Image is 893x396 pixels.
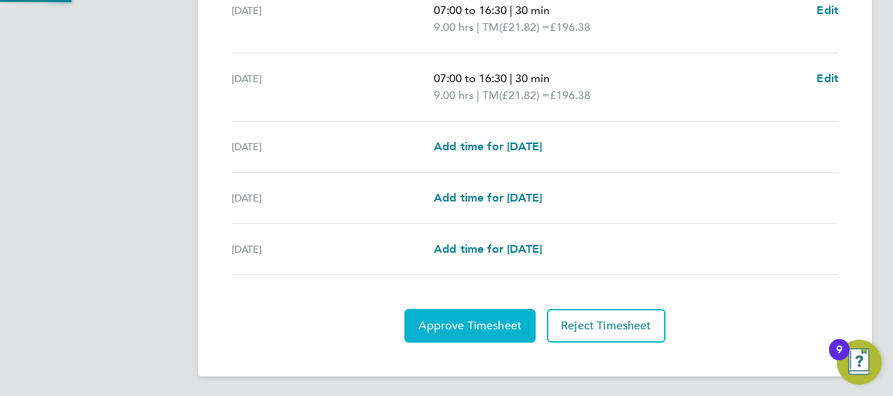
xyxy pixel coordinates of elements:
span: | [477,20,479,34]
a: Edit [816,70,838,87]
span: 9.00 hrs [434,20,474,34]
span: 30 min [515,72,550,85]
span: | [510,4,512,17]
span: (£21.82) = [499,88,550,102]
span: TM [482,87,499,104]
span: Edit [816,72,838,85]
div: [DATE] [232,190,434,206]
span: £196.38 [550,20,590,34]
a: Edit [816,2,838,19]
span: 07:00 to 16:30 [434,72,507,85]
a: Add time for [DATE] [434,138,542,155]
button: Approve Timesheet [404,309,536,343]
div: [DATE] [232,138,434,155]
span: Add time for [DATE] [434,140,542,153]
span: | [510,72,512,85]
span: Approve Timesheet [418,319,522,333]
span: (£21.82) = [499,20,550,34]
span: 07:00 to 16:30 [434,4,507,17]
button: Reject Timesheet [547,309,666,343]
a: Add time for [DATE] [434,190,542,206]
div: [DATE] [232,70,434,104]
span: £196.38 [550,88,590,102]
div: [DATE] [232,241,434,258]
div: [DATE] [232,2,434,36]
span: 30 min [515,4,550,17]
span: | [477,88,479,102]
span: Edit [816,4,838,17]
button: Open Resource Center, 9 new notifications [837,340,882,385]
span: Add time for [DATE] [434,242,542,256]
a: Add time for [DATE] [434,241,542,258]
span: Add time for [DATE] [434,191,542,204]
span: Reject Timesheet [561,319,651,333]
span: 9.00 hrs [434,88,474,102]
div: 9 [836,350,842,368]
span: TM [482,19,499,36]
